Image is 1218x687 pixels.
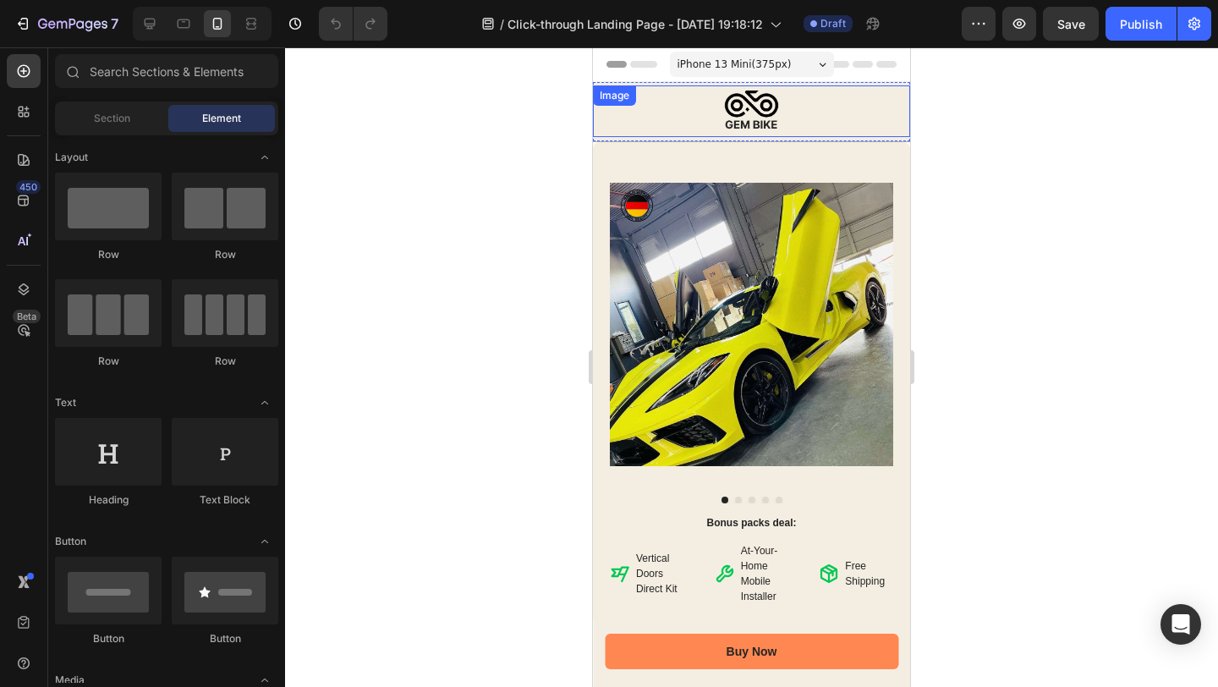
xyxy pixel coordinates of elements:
span: Toggle open [251,144,278,171]
div: Undo/Redo [319,7,387,41]
button: Publish [1106,7,1177,41]
div: Row [55,247,162,262]
span: Layout [55,150,88,165]
iframe: Design area [593,47,910,687]
span: Button [55,534,86,549]
div: Button [172,631,278,646]
div: Row [172,247,278,262]
span: Save [1057,17,1085,31]
span: Element [202,111,241,126]
div: Beta [13,310,41,323]
span: Text [55,395,76,410]
div: Row [55,354,162,369]
div: Text Block [172,492,278,508]
span: Click-through Landing Page - [DATE] 19:18:12 [507,15,763,33]
button: Save [1043,7,1099,41]
button: 7 [7,7,126,41]
span: Toggle open [251,528,278,555]
span: Toggle open [251,389,278,416]
div: Open Intercom Messenger [1160,604,1201,645]
div: 450 [16,180,41,194]
input: Search Sections & Elements [55,54,278,88]
span: Section [94,111,130,126]
div: Button [55,631,162,646]
div: Heading [55,492,162,508]
p: 7 [111,14,118,34]
div: Row [172,354,278,369]
span: / [500,15,504,33]
div: Publish [1120,15,1162,33]
span: Draft [820,16,846,31]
